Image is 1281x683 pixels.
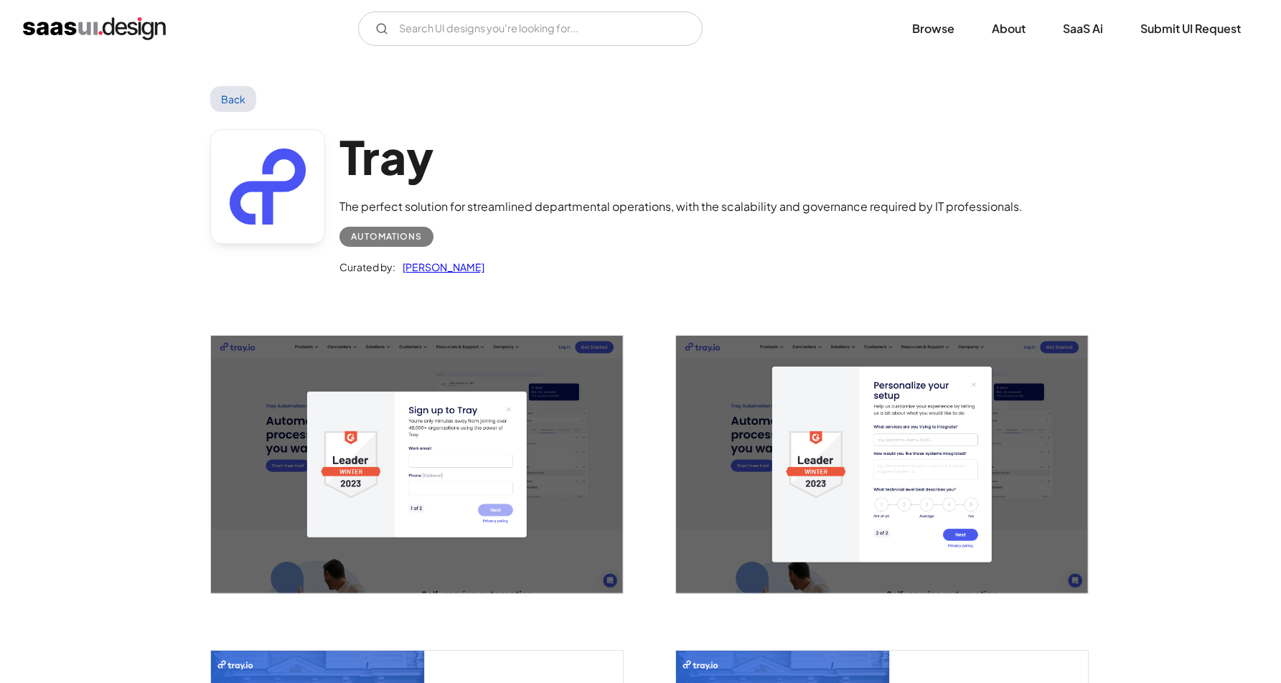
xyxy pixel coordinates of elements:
[1046,13,1120,44] a: SaaS Ai
[676,336,1088,593] a: open lightbox
[23,17,166,40] a: home
[211,336,623,593] img: 645787d61e51ba0e23627428_Tray%20Signup%20Screen.png
[395,258,484,275] a: [PERSON_NAME]
[975,13,1043,44] a: About
[1123,13,1258,44] a: Submit UI Request
[358,11,703,46] form: Email Form
[210,86,257,112] a: Back
[676,336,1088,593] img: 645787d76c129f384e26555b_Tray%20Signup%202%20Screen.png
[895,13,972,44] a: Browse
[339,129,1023,184] h1: Tray
[351,228,422,245] div: Automations
[211,336,623,593] a: open lightbox
[339,258,395,275] div: Curated by:
[339,198,1023,215] div: The perfect solution for streamlined departmental operations, with the scalability and governance...
[358,11,703,46] input: Search UI designs you're looking for...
